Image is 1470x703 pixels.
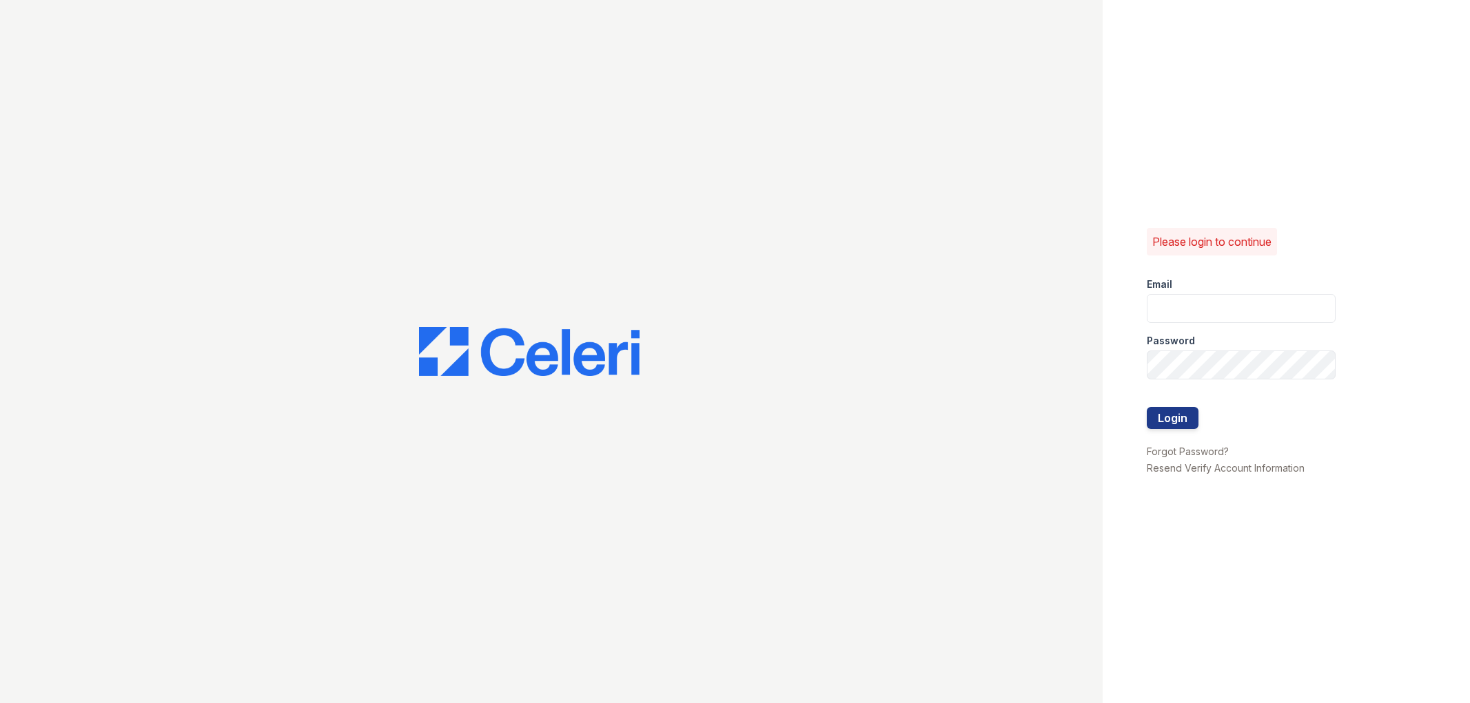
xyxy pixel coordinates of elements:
[1147,277,1172,291] label: Email
[1147,334,1195,348] label: Password
[1147,445,1229,457] a: Forgot Password?
[1152,233,1272,250] p: Please login to continue
[1147,462,1305,474] a: Resend Verify Account Information
[1147,407,1198,429] button: Login
[419,327,640,377] img: CE_Logo_Blue-a8612792a0a2168367f1c8372b55b34899dd931a85d93a1a3d3e32e68fde9ad4.png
